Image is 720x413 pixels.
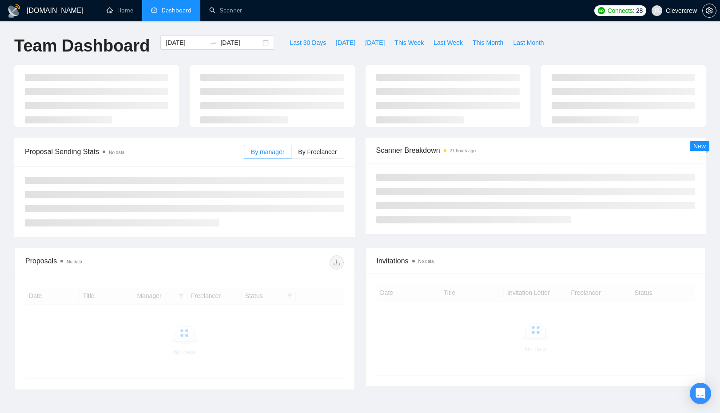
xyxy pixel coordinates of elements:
[109,150,124,155] span: No data
[702,7,716,14] a: setting
[513,38,544,48] span: Last Month
[107,7,133,14] a: homeHome
[390,36,429,50] button: This Week
[25,255,184,270] div: Proposals
[394,38,424,48] span: This Week
[636,6,643,16] span: 28
[162,7,191,14] span: Dashboard
[376,145,696,156] span: Scanner Breakdown
[360,36,390,50] button: [DATE]
[336,38,355,48] span: [DATE]
[298,148,337,155] span: By Freelancer
[7,4,21,18] img: logo
[429,36,468,50] button: Last Week
[690,383,711,404] div: Open Intercom Messenger
[210,39,217,46] span: to
[508,36,549,50] button: Last Month
[151,7,157,13] span: dashboard
[67,259,82,264] span: No data
[693,143,706,150] span: New
[331,36,360,50] button: [DATE]
[377,255,695,266] span: Invitations
[702,4,716,18] button: setting
[418,259,434,264] span: No data
[598,7,605,14] img: upwork-logo.png
[220,38,261,48] input: End date
[14,36,150,56] h1: Team Dashboard
[654,8,660,14] span: user
[285,36,331,50] button: Last 30 Days
[166,38,206,48] input: Start date
[434,38,463,48] span: Last Week
[468,36,508,50] button: This Month
[290,38,326,48] span: Last 30 Days
[608,6,634,16] span: Connects:
[251,148,284,155] span: By manager
[473,38,503,48] span: This Month
[365,38,385,48] span: [DATE]
[450,148,476,153] time: 21 hours ago
[209,7,242,14] a: searchScanner
[25,146,244,157] span: Proposal Sending Stats
[210,39,217,46] span: swap-right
